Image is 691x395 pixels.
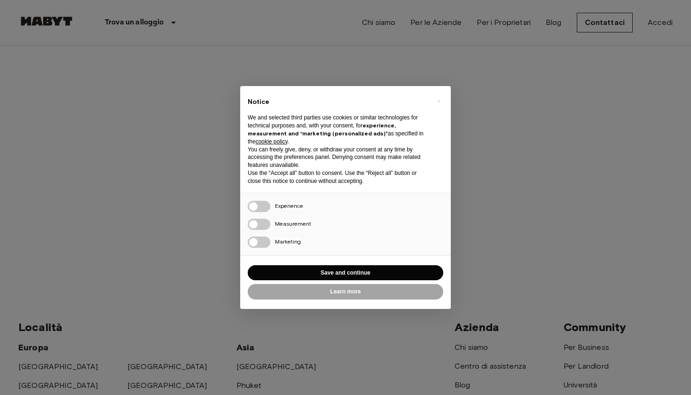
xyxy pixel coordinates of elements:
[275,220,311,227] span: Measurement
[248,169,428,185] p: Use the “Accept all” button to consent. Use the “Reject all” button or close this notice to conti...
[248,146,428,169] p: You can freely give, deny, or withdraw your consent at any time by accessing the preferences pane...
[431,94,446,109] button: Close this notice
[275,238,301,245] span: Marketing
[248,122,396,137] strong: experience, measurement and “marketing (personalized ads)”
[275,202,303,209] span: Experience
[256,138,288,145] a: cookie policy
[248,114,428,145] p: We and selected third parties use cookies or similar technologies for technical purposes and, wit...
[248,284,443,300] button: Learn more
[248,97,428,107] h2: Notice
[248,265,443,281] button: Save and continue
[437,95,440,107] span: ×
